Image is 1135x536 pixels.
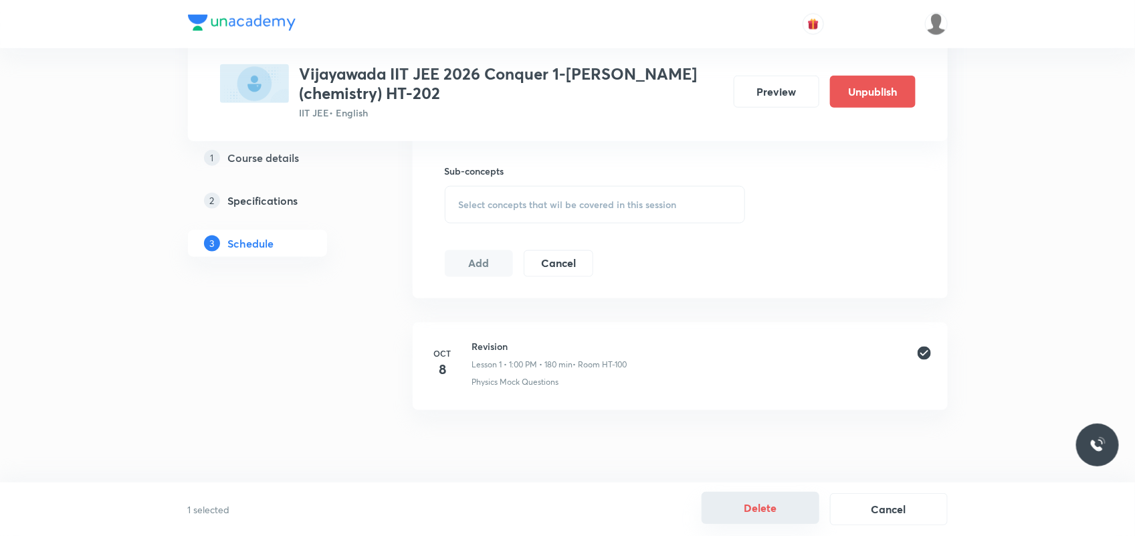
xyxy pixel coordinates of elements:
button: Delete [702,492,819,524]
p: Physics Mock Questions [472,376,559,388]
p: 1 [204,149,220,165]
p: IIT JEE • English [300,106,723,120]
p: 3 [204,235,220,251]
h5: Schedule [228,235,274,251]
h5: Course details [228,149,300,165]
img: S Naga kusuma Alekhya [925,13,948,35]
button: Unpublish [830,76,916,108]
img: 9F472993-6F80-4B79-B355-72A658090DF4_plus.png [220,64,289,103]
h3: Vijayawada IIT JEE 2026 Conquer 1-[PERSON_NAME](chemistry) HT-202 [300,64,723,103]
h4: 8 [429,359,456,379]
h6: Oct [429,347,456,359]
img: avatar [807,18,819,30]
span: Select concepts that wil be covered in this session [459,199,677,210]
img: ttu [1090,437,1106,453]
a: Company Logo [188,15,296,34]
h6: Revision [472,339,627,353]
h5: Specifications [228,192,298,208]
button: Cancel [524,250,593,277]
button: avatar [803,13,824,35]
a: 2Specifications [188,187,370,213]
button: Cancel [830,493,948,525]
h6: Sub-concepts [445,164,746,178]
p: Lesson 1 • 1:00 PM • 180 min [472,359,573,371]
img: Company Logo [188,15,296,31]
p: • Room HT-100 [573,359,627,371]
p: 1 selected [188,503,466,517]
button: Preview [734,76,819,108]
a: 1Course details [188,144,370,171]
p: 2 [204,192,220,208]
button: Add [445,250,514,277]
